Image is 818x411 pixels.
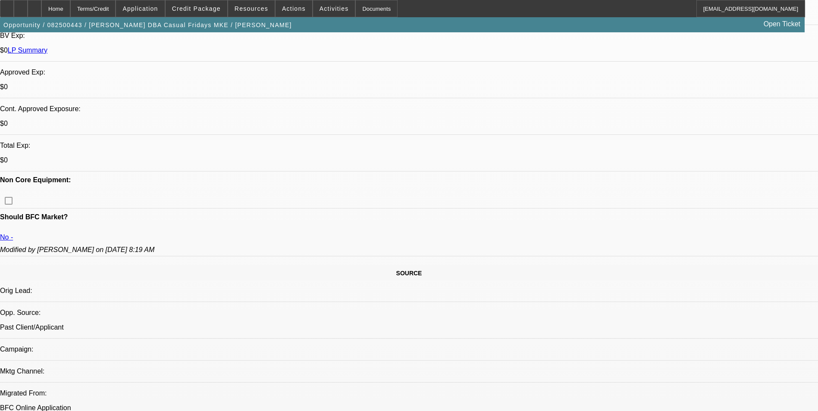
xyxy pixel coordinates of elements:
span: Actions [282,5,306,12]
span: Opportunity / 082500443 / [PERSON_NAME] DBA Casual Fridays MKE / [PERSON_NAME] [3,22,292,28]
button: Application [116,0,164,17]
button: Activities [313,0,355,17]
button: Credit Package [166,0,227,17]
span: Activities [320,5,349,12]
span: Application [122,5,158,12]
span: Credit Package [172,5,221,12]
span: Resources [235,5,268,12]
a: Open Ticket [760,17,804,31]
button: Resources [228,0,275,17]
button: Actions [276,0,312,17]
span: SOURCE [396,270,422,277]
a: LP Summary [8,47,47,54]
